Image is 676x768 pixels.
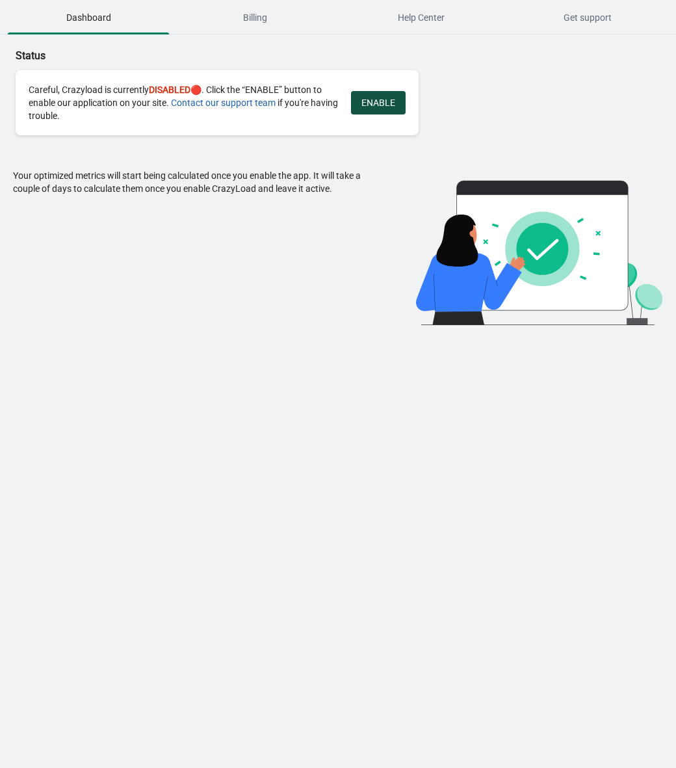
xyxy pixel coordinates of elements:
span: Dashboard [8,6,169,29]
button: ENABLE [351,91,406,114]
button: Dashboard [5,1,172,34]
span: Get support [507,6,668,29]
a: Contact our support team [171,98,276,108]
span: DISABLED [149,85,190,95]
span: Help Center [341,6,502,29]
span: Billing [174,6,335,29]
img: analysis-waiting-illustration-d04af50a.svg [416,169,663,325]
div: Your optimized metrics will start being calculated once you enable the app. It will take a couple... [13,169,383,325]
span: ENABLE [361,98,395,108]
p: Status [16,48,513,64]
div: Careful, Crazyload is currently 🔴. Click the “ENABLE” button to enable our application on your si... [29,83,338,122]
